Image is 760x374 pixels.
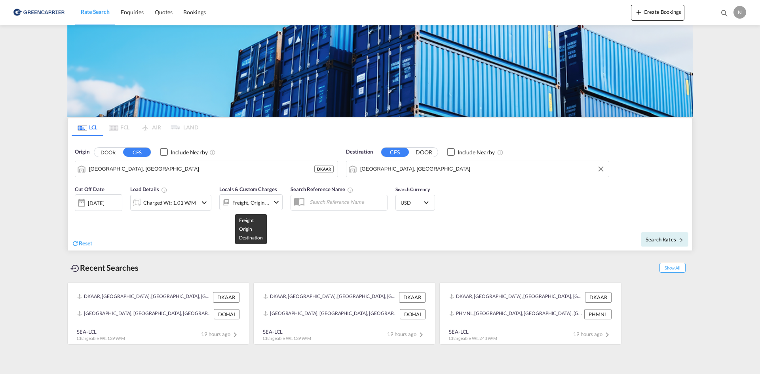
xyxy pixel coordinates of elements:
[75,161,338,177] md-input-container: Aarhus, DKAAR
[263,328,311,335] div: SEA-LCL
[395,186,430,192] span: Search Currency
[214,309,239,319] div: DOHAI
[79,240,92,247] span: Reset
[77,309,212,319] div: DOHAI, Rio Haina, Dominican Republic, Caribbean, Americas
[458,148,495,156] div: Include Nearby
[171,148,208,156] div: Include Nearby
[272,197,281,207] md-icon: icon-chevron-down
[72,118,198,136] md-pagination-wrapper: Use the left and right arrow keys to navigate between tabs
[659,263,686,273] span: Show All
[439,282,621,345] recent-search-card: DKAAR, [GEOGRAPHIC_DATA], [GEOGRAPHIC_DATA], [GEOGRAPHIC_DATA], [GEOGRAPHIC_DATA] DKAARPHMNL, [GE...
[646,236,684,243] span: Search Rates
[291,186,353,192] span: Search Reference Name
[88,199,104,207] div: [DATE]
[306,196,387,208] input: Search Reference Name
[387,331,426,337] span: 19 hours ago
[602,330,612,340] md-icon: icon-chevron-right
[160,148,208,156] md-checkbox: Checkbox No Ink
[584,309,612,319] div: PHMNL
[263,292,397,302] div: DKAAR, Aarhus, Denmark, Northern Europe, Europe
[68,136,692,251] div: Origin DOOR CFS Checkbox No InkUnchecked: Ignores neighbouring ports when fetching rates.Checked ...
[346,148,373,156] span: Destination
[263,309,398,319] div: DOHAI, Rio Haina, Dominican Republic, Caribbean, Americas
[595,163,607,175] button: Clear Input
[449,328,497,335] div: SEA-LCL
[573,331,612,337] span: 19 hours ago
[12,4,65,21] img: b0b18ec08afe11efb1d4932555f5f09d.png
[130,195,211,211] div: Charged Wt: 1.01 W/Micon-chevron-down
[213,292,239,302] div: DKAAR
[89,163,314,175] input: Search by Port
[81,8,110,15] span: Rate Search
[77,336,125,341] span: Chargeable Wt. 1.39 W/M
[416,330,426,340] md-icon: icon-chevron-right
[72,240,79,247] md-icon: icon-refresh
[360,163,605,175] input: Search by Port
[121,9,144,15] span: Enquiries
[497,149,503,156] md-icon: Unchecked: Ignores neighbouring ports when fetching rates.Checked : Includes neighbouring ports w...
[263,336,311,341] span: Chargeable Wt. 1.39 W/M
[449,309,582,319] div: PHMNL, Manila, Philippines, South East Asia, Asia Pacific
[720,9,729,21] div: icon-magnify
[75,186,104,192] span: Cut Off Date
[400,197,431,208] md-select: Select Currency: $ USDUnited States Dollar
[381,148,409,157] button: CFS
[399,292,426,302] div: DKAAR
[77,292,211,302] div: DKAAR, Aarhus, Denmark, Northern Europe, Europe
[314,165,334,173] div: DKAAR
[70,264,80,273] md-icon: icon-backup-restore
[75,210,81,221] md-datepicker: Select
[219,194,283,210] div: Freight Origin Destinationicon-chevron-down
[75,148,89,156] span: Origin
[72,239,92,248] div: icon-refreshReset
[346,161,609,177] md-input-container: Buenos Aires, ARBUE
[449,292,583,302] div: DKAAR, Aarhus, Denmark, Northern Europe, Europe
[143,197,196,208] div: Charged Wt: 1.01 W/M
[733,6,746,19] div: N
[230,330,240,340] md-icon: icon-chevron-right
[631,5,684,21] button: icon-plus 400-fgCreate Bookings
[75,194,122,211] div: [DATE]
[232,197,270,208] div: Freight Origin Destination
[94,148,122,157] button: DOOR
[67,25,693,117] img: GreenCarrierFCL_LCL.png
[347,187,353,193] md-icon: Your search will be saved by the below given name
[401,199,423,206] span: USD
[209,149,216,156] md-icon: Unchecked: Ignores neighbouring ports when fetching rates.Checked : Includes neighbouring ports w...
[67,282,249,345] recent-search-card: DKAAR, [GEOGRAPHIC_DATA], [GEOGRAPHIC_DATA], [GEOGRAPHIC_DATA], [GEOGRAPHIC_DATA] DKAAR[GEOGRAPHI...
[410,148,438,157] button: DOOR
[130,186,167,192] span: Load Details
[447,148,495,156] md-checkbox: Checkbox No Ink
[123,148,151,157] button: CFS
[67,259,142,277] div: Recent Searches
[449,336,497,341] span: Chargeable Wt. 2.43 W/M
[678,237,684,243] md-icon: icon-arrow-right
[400,309,426,319] div: DOHAI
[219,186,277,192] span: Locals & Custom Charges
[161,187,167,193] md-icon: Chargeable Weight
[183,9,205,15] span: Bookings
[641,232,688,247] button: Search Ratesicon-arrow-right
[253,282,435,345] recent-search-card: DKAAR, [GEOGRAPHIC_DATA], [GEOGRAPHIC_DATA], [GEOGRAPHIC_DATA], [GEOGRAPHIC_DATA] DKAAR[GEOGRAPHI...
[77,328,125,335] div: SEA-LCL
[155,9,172,15] span: Quotes
[72,118,103,136] md-tab-item: LCL
[201,331,240,337] span: 19 hours ago
[720,9,729,17] md-icon: icon-magnify
[634,7,644,17] md-icon: icon-plus 400-fg
[585,292,612,302] div: DKAAR
[239,217,263,241] span: Freight Origin Destination
[199,198,209,207] md-icon: icon-chevron-down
